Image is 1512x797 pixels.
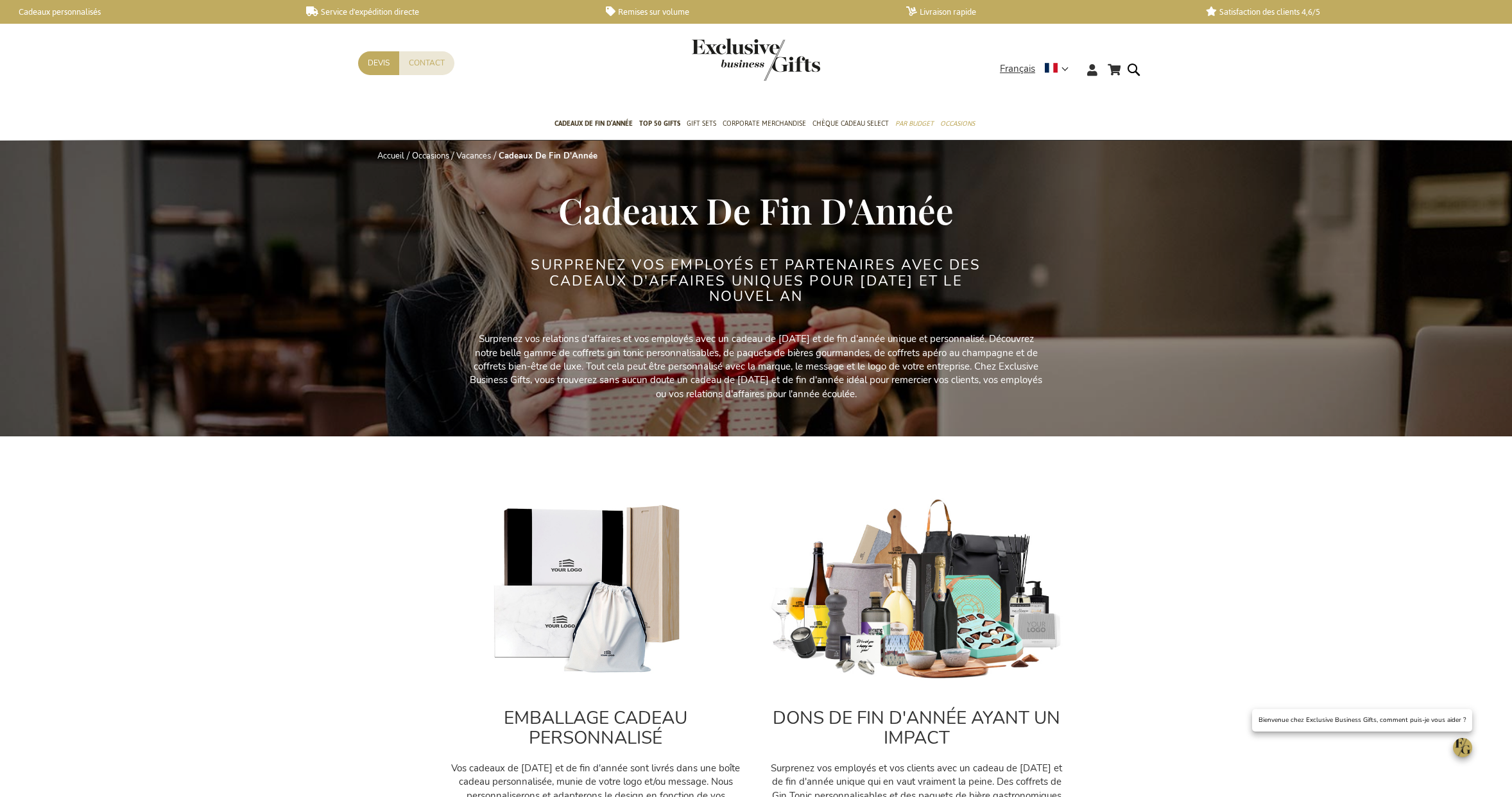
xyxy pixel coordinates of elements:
a: Satisfaction des clients 4,6/5 [1206,6,1485,17]
p: Surprenez vos relations d'affaires et vos employés avec un cadeau de [DATE] et de fin d'année uni... [467,332,1045,401]
img: Exclusive Business gifts logo [692,39,820,81]
span: Par budget [895,117,934,130]
h2: DONS DE FIN D'ANNÉE AYANT UN IMPACT [769,708,1064,748]
span: Gift Sets [687,117,716,130]
a: Cadeaux personnalisés [6,6,286,17]
a: Cadeaux de fin d’année [554,108,633,141]
strong: Cadeaux De Fin D'Année [499,150,597,162]
a: Chèque Cadeau Select [812,108,889,141]
a: Devis [358,51,399,75]
a: Occasions [940,108,975,141]
a: Remises sur volume [606,6,885,17]
a: Contact [399,51,454,75]
span: Cadeaux De Fin D'Année [558,186,954,234]
span: Corporate Merchandise [723,117,806,130]
span: TOP 50 Gifts [639,117,680,130]
a: Occasions [412,150,449,162]
h2: Surprenez VOS EMPLOYÉS ET PARTENAIRES avec des cadeaux d'affaires UNIQUES POUR [DATE] ET LE NOUVE... [515,257,997,304]
img: cadeau_personeel_medewerkers-kerst_1 [769,498,1064,682]
a: TOP 50 Gifts [639,108,680,141]
a: Corporate Merchandise [723,108,806,141]
img: Personalised_gifts [448,498,743,682]
a: Par budget [895,108,934,141]
a: store logo [692,39,756,81]
a: Gift Sets [687,108,716,141]
h2: EMBALLAGE CADEAU PERSONNALISÉ [448,708,743,748]
span: Cadeaux de fin d’année [554,117,633,130]
a: Service d'expédition directe [306,6,585,17]
span: Chèque Cadeau Select [812,117,889,130]
span: Français [1000,62,1035,76]
div: Français [1000,62,1077,76]
a: Vacances [456,150,491,162]
a: Accueil [377,150,404,162]
span: Occasions [940,117,975,130]
a: Livraison rapide [906,6,1185,17]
